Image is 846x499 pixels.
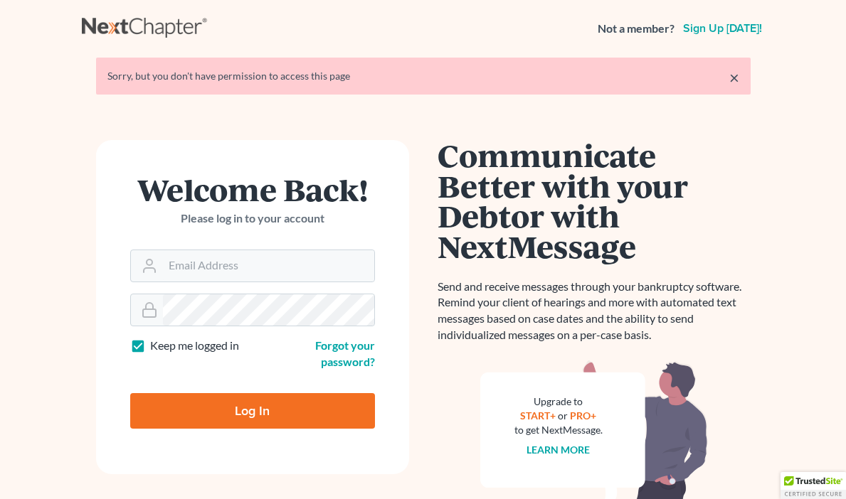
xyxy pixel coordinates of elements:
[527,444,590,456] a: Learn more
[514,423,603,437] div: to get NextMessage.
[130,174,375,205] h1: Welcome Back!
[781,472,846,499] div: TrustedSite Certified
[438,140,751,262] h1: Communicate Better with your Debtor with NextMessage
[598,21,675,37] strong: Not a member?
[570,409,596,422] a: PRO+
[315,338,375,368] a: Forgot your password?
[558,409,568,422] span: or
[514,395,603,409] div: Upgrade to
[680,23,765,34] a: Sign up [DATE]!
[107,69,739,83] div: Sorry, but you don't have permission to access this page
[150,338,239,354] label: Keep me logged in
[520,409,556,422] a: START+
[130,210,375,227] p: Please log in to your account
[130,393,375,429] input: Log In
[438,279,751,343] p: Send and receive messages through your bankruptcy software. Remind your client of hearings and mo...
[163,250,374,281] input: Email Address
[729,69,739,86] a: ×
